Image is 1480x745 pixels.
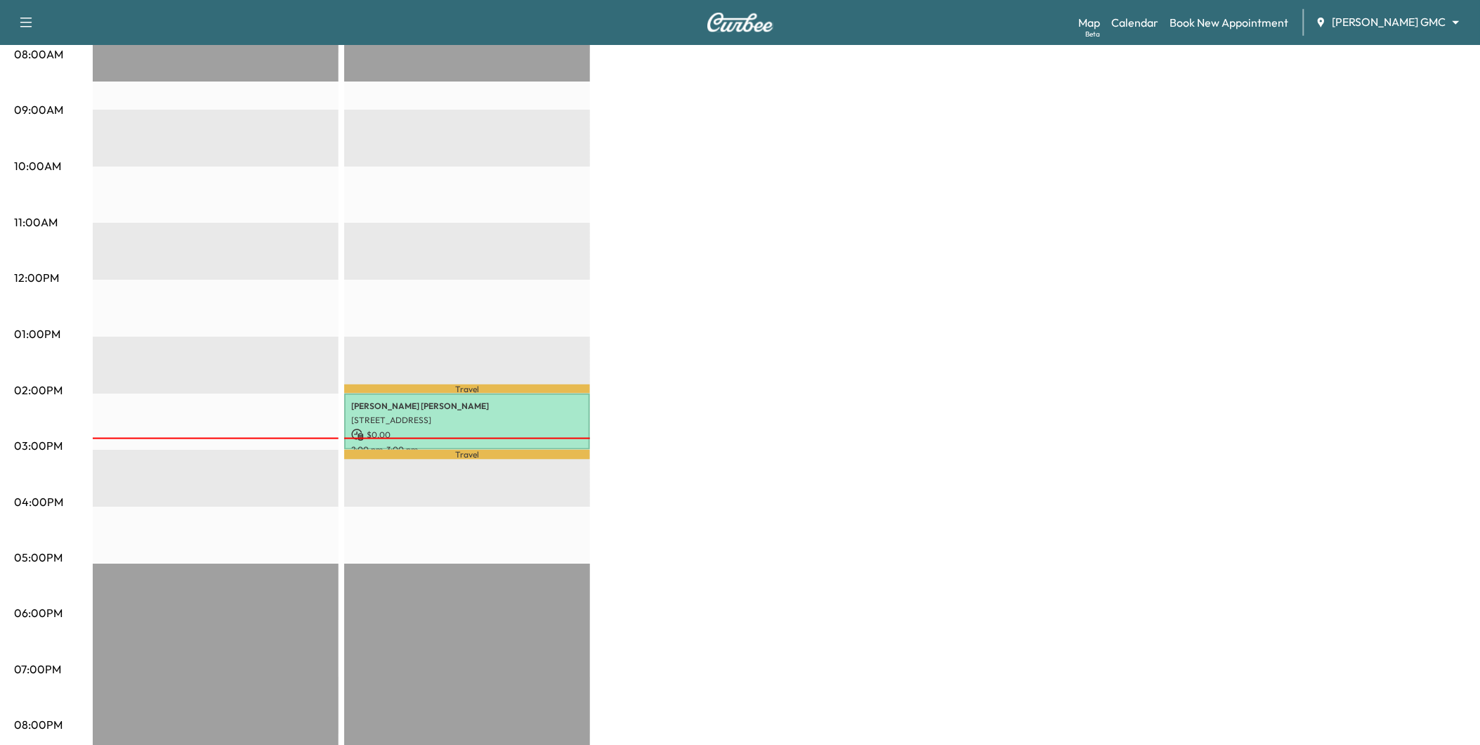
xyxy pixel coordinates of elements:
[1086,29,1101,39] div: Beta
[351,429,583,441] p: $ 0.00
[1332,14,1446,30] span: [PERSON_NAME] GMC
[14,325,60,342] p: 01:00PM
[14,549,63,566] p: 05:00PM
[14,717,63,734] p: 08:00PM
[14,269,59,286] p: 12:00PM
[351,401,583,412] p: [PERSON_NAME] [PERSON_NAME]
[1170,14,1289,31] a: Book New Appointment
[14,493,63,510] p: 04:00PM
[14,661,61,678] p: 07:00PM
[344,384,590,393] p: Travel
[1079,14,1101,31] a: MapBeta
[351,444,583,455] p: 2:00 pm - 3:00 pm
[14,437,63,454] p: 03:00PM
[14,157,61,174] p: 10:00AM
[344,450,590,459] p: Travel
[14,605,63,622] p: 06:00PM
[1112,14,1159,31] a: Calendar
[707,13,774,32] img: Curbee Logo
[14,46,63,63] p: 08:00AM
[14,382,63,399] p: 02:00PM
[351,415,583,426] p: [STREET_ADDRESS]
[14,214,58,231] p: 11:00AM
[14,101,63,118] p: 09:00AM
